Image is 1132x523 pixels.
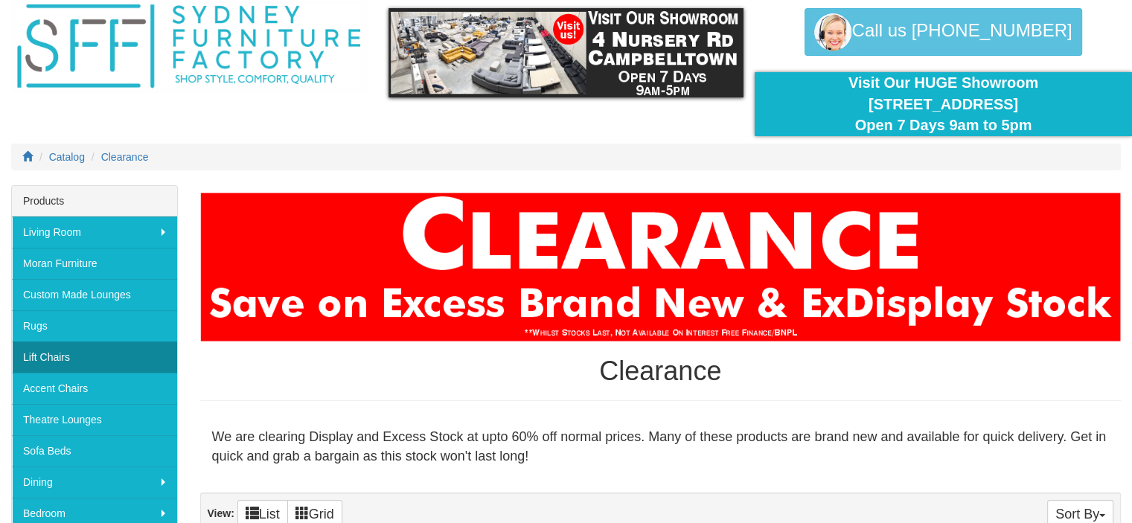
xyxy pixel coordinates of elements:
[12,466,177,498] a: Dining
[49,151,85,163] a: Catalog
[12,373,177,404] a: Accent Chairs
[12,310,177,341] a: Rugs
[12,186,177,216] div: Products
[200,193,1122,342] img: Clearance
[766,72,1121,136] div: Visit Our HUGE Showroom [STREET_ADDRESS] Open 7 Days 9am to 5pm
[200,356,1122,386] h1: Clearance
[11,1,366,92] img: Sydney Furniture Factory
[12,216,177,248] a: Living Room
[208,508,234,520] strong: View:
[200,416,1122,478] div: We are clearing Display and Excess Stock at upto 60% off normal prices. Many of these products ar...
[12,248,177,279] a: Moran Furniture
[12,341,177,373] a: Lift Chairs
[388,8,744,97] img: showroom.gif
[101,151,149,163] a: Clearance
[12,404,177,435] a: Theatre Lounges
[12,279,177,310] a: Custom Made Lounges
[12,435,177,466] a: Sofa Beds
